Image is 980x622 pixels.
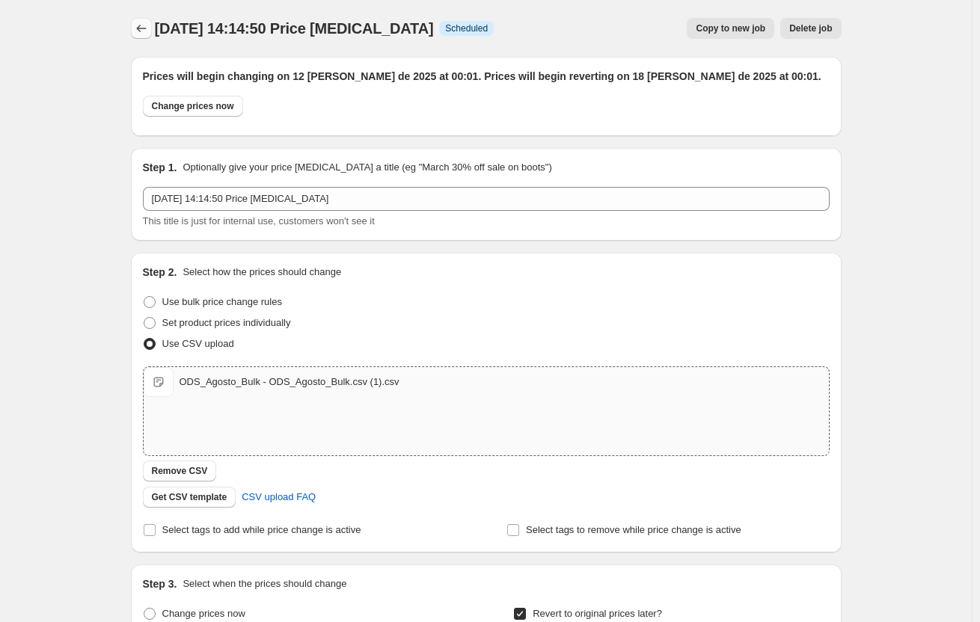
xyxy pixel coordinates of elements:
span: CSV upload FAQ [242,490,316,505]
h2: Step 3. [143,576,177,591]
span: Select tags to add while price change is active [162,524,361,535]
button: Change prices now [143,96,243,117]
h2: Step 1. [143,160,177,175]
button: Delete job [780,18,841,39]
span: Get CSV template [152,491,227,503]
span: Use CSV upload [162,338,234,349]
span: Change prices now [162,608,245,619]
p: Optionally give your price [MEDICAL_DATA] a title (eg "March 30% off sale on boots") [183,160,551,175]
span: Use bulk price change rules [162,296,282,307]
p: Select how the prices should change [183,265,341,280]
span: Set product prices individually [162,317,291,328]
div: ODS_Agosto_Bulk - ODS_Agosto_Bulk.csv (1).csv [180,375,399,389]
span: Scheduled [445,22,488,34]
span: [DATE] 14:14:50 Price [MEDICAL_DATA] [155,20,434,37]
p: Select when the prices should change [183,576,346,591]
input: 30% off holiday sale [143,187,830,211]
span: Change prices now [152,100,234,112]
span: Delete job [789,22,832,34]
span: Select tags to remove while price change is active [526,524,741,535]
h2: Step 2. [143,265,177,280]
span: Revert to original prices later? [533,608,662,619]
button: Price change jobs [131,18,152,39]
span: This title is just for internal use, customers won't see it [143,215,375,227]
h2: Prices will begin changing on 12 [PERSON_NAME] de 2025 at 00:01. Prices will begin reverting on 1... [143,69,830,84]
a: CSV upload FAQ [233,485,325,509]
button: Get CSV template [143,487,236,508]
button: Remove CSV [143,461,217,481]
span: Copy to new job [696,22,765,34]
span: Remove CSV [152,465,208,477]
button: Copy to new job [687,18,774,39]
